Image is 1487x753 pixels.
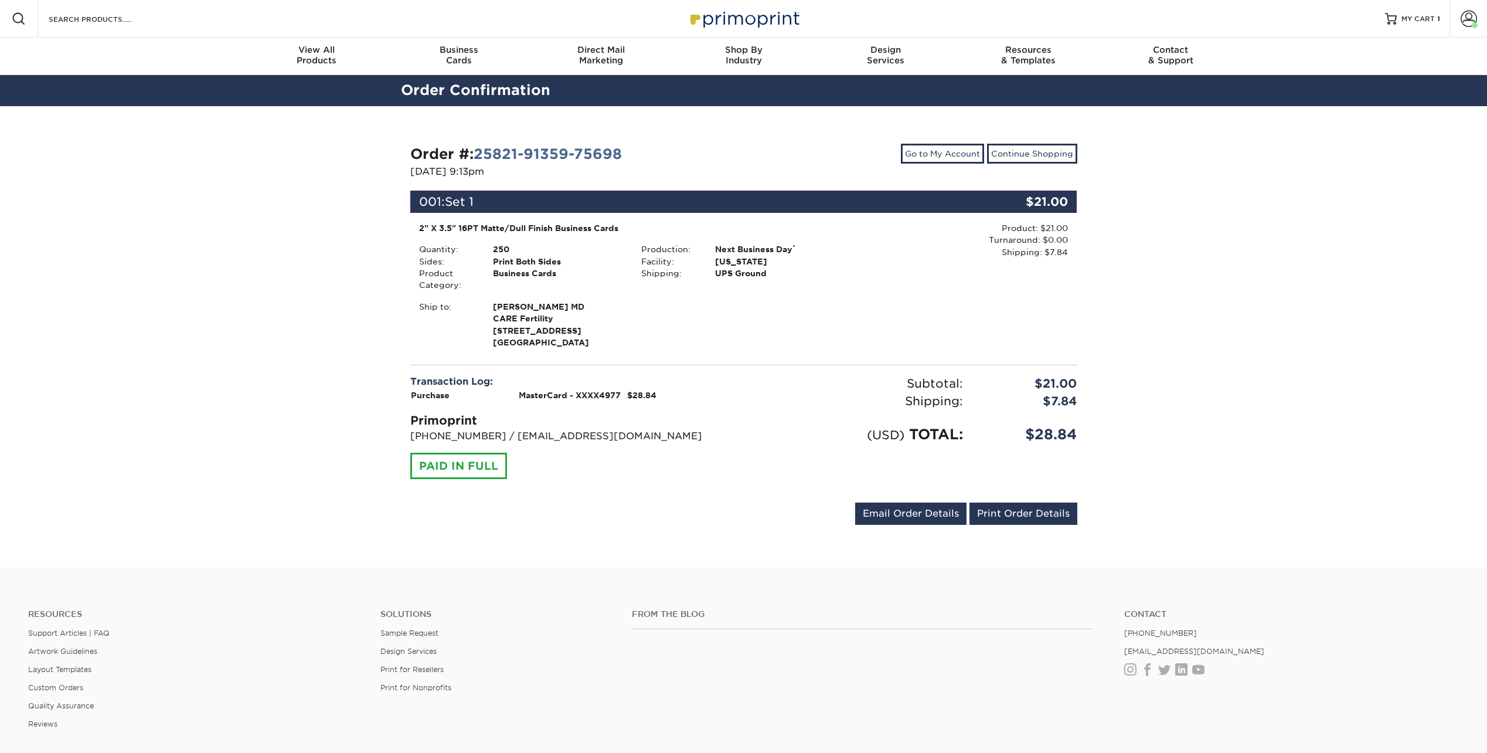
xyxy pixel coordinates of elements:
[1124,609,1459,619] a: Contact
[972,424,1086,445] div: $28.84
[987,144,1077,164] a: Continue Shopping
[867,428,904,442] small: (USD)
[1124,647,1264,656] a: [EMAIL_ADDRESS][DOMAIN_NAME]
[815,38,957,75] a: DesignServices
[493,301,624,313] span: [PERSON_NAME] MD
[855,503,967,525] a: Email Order Details
[246,38,388,75] a: View AllProducts
[1100,45,1242,55] span: Contact
[972,392,1086,410] div: $7.84
[47,12,162,26] input: SEARCH PRODUCTS.....
[706,267,855,279] div: UPS Ground
[1100,45,1242,66] div: & Support
[410,165,735,179] p: [DATE] 9:13pm
[484,243,632,255] div: 250
[419,222,846,234] div: 2" X 3.5" 16PT Matte/Dull Finish Business Cards
[387,38,530,75] a: BusinessCards
[387,45,530,55] span: Business
[380,609,614,619] h4: Solutions
[901,144,984,164] a: Go to My Account
[484,256,632,267] div: Print Both Sides
[1401,14,1435,24] span: MY CART
[28,701,94,710] a: Quality Assurance
[632,609,1093,619] h4: From the Blog
[380,665,444,674] a: Print for Resellers
[1437,15,1440,23] span: 1
[410,145,622,162] strong: Order #:
[410,243,484,255] div: Quantity:
[972,375,1086,392] div: $21.00
[246,45,388,66] div: Products
[380,683,451,692] a: Print for Nonprofits
[410,429,735,443] p: [PHONE_NUMBER] / [EMAIL_ADDRESS][DOMAIN_NAME]
[672,45,815,66] div: Industry
[493,313,624,324] span: CARE Fertility
[969,503,1077,525] a: Print Order Details
[1124,629,1197,637] a: [PHONE_NUMBER]
[672,45,815,55] span: Shop By
[411,391,450,400] strong: Purchase
[410,412,735,429] div: Primoprint
[744,375,972,392] div: Subtotal:
[530,45,672,55] span: Direct Mail
[493,325,624,337] span: [STREET_ADDRESS]
[1100,38,1242,75] a: Contact& Support
[815,45,957,55] span: Design
[474,145,622,162] a: 25821-91359-75698
[28,647,97,656] a: Artwork Guidelines
[387,45,530,66] div: Cards
[957,45,1100,55] span: Resources
[380,629,438,637] a: Sample Request
[632,256,706,267] div: Facility:
[744,392,972,410] div: Shipping:
[632,267,706,279] div: Shipping:
[246,45,388,55] span: View All
[632,243,706,255] div: Production:
[410,256,484,267] div: Sides:
[410,301,484,349] div: Ship to:
[519,391,621,400] strong: MasterCard - XXXX4977
[28,629,110,637] a: Support Articles | FAQ
[706,256,855,267] div: [US_STATE]
[627,391,656,400] strong: $28.84
[855,222,1068,258] div: Product: $21.00 Turnaround: $0.00 Shipping: $7.84
[685,6,802,31] img: Primoprint
[445,195,474,209] span: Set 1
[410,375,735,389] div: Transaction Log:
[909,426,963,443] span: TOTAL:
[706,243,855,255] div: Next Business Day
[672,38,815,75] a: Shop ByIndustry
[966,191,1077,213] div: $21.00
[410,267,484,291] div: Product Category:
[493,301,624,347] strong: [GEOGRAPHIC_DATA]
[28,665,91,674] a: Layout Templates
[28,609,363,619] h4: Resources
[957,38,1100,75] a: Resources& Templates
[380,647,437,656] a: Design Services
[28,720,57,728] a: Reviews
[530,38,672,75] a: Direct MailMarketing
[410,191,966,213] div: 001:
[530,45,672,66] div: Marketing
[28,683,83,692] a: Custom Orders
[392,80,1095,101] h2: Order Confirmation
[815,45,957,66] div: Services
[484,267,632,291] div: Business Cards
[957,45,1100,66] div: & Templates
[410,453,507,480] div: PAID IN FULL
